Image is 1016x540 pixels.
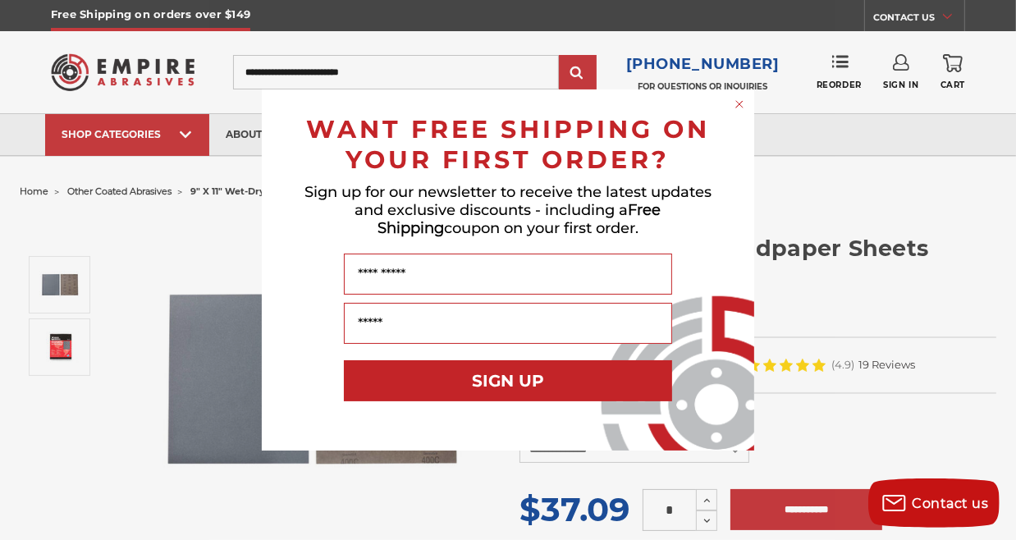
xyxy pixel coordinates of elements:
span: Free Shipping [378,201,661,237]
button: Contact us [868,478,1000,528]
button: Close dialog [731,96,748,112]
span: Sign up for our newsletter to receive the latest updates and exclusive discounts - including a co... [304,183,712,237]
span: WANT FREE SHIPPING ON YOUR FIRST ORDER? [306,114,710,175]
span: Contact us [913,496,989,511]
button: SIGN UP [344,360,672,401]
